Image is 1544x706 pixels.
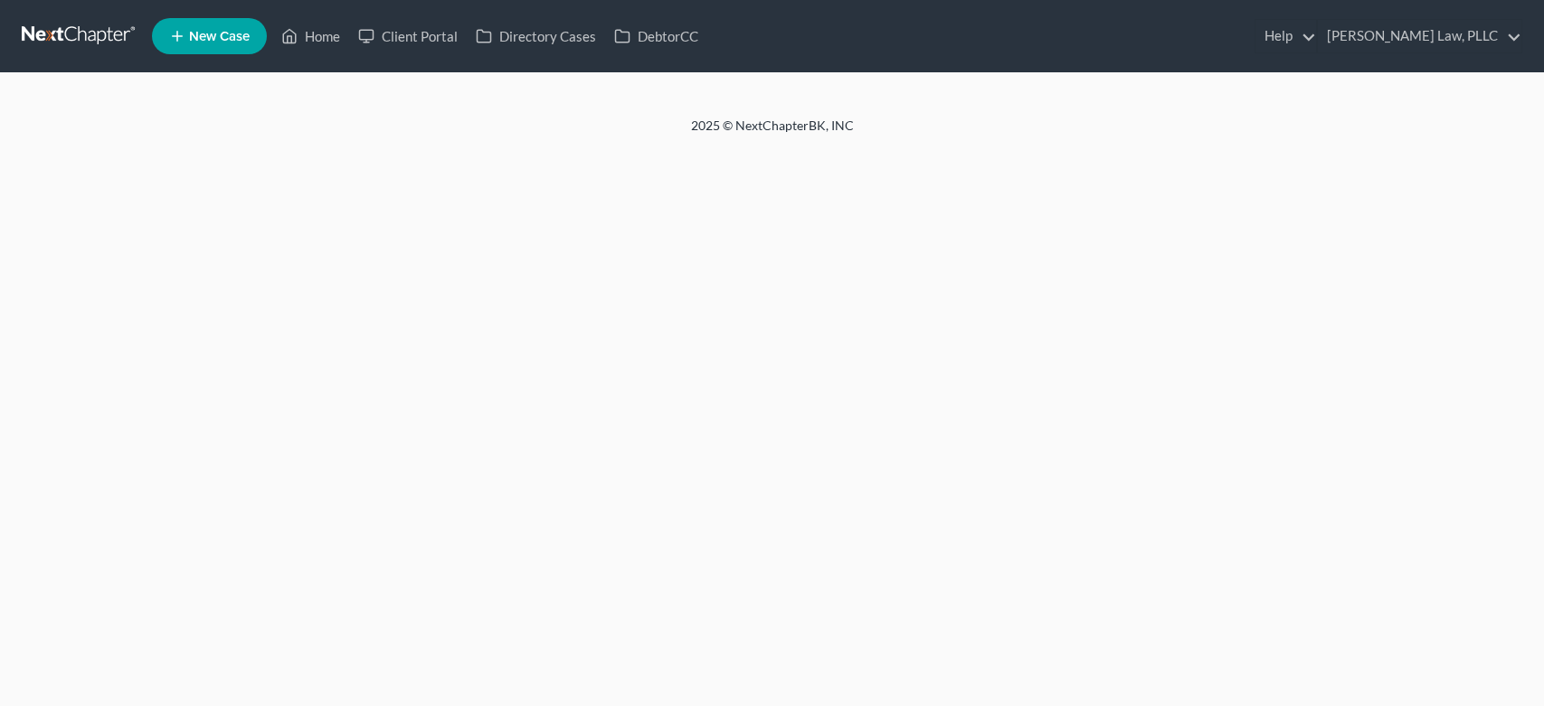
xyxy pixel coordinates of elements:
a: Help [1255,20,1316,52]
a: Home [272,20,349,52]
a: Directory Cases [467,20,605,52]
new-legal-case-button: New Case [152,18,267,54]
a: DebtorCC [605,20,707,52]
div: 2025 © NextChapterBK, INC [257,117,1288,149]
a: Client Portal [349,20,467,52]
a: [PERSON_NAME] Law, PLLC [1318,20,1521,52]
